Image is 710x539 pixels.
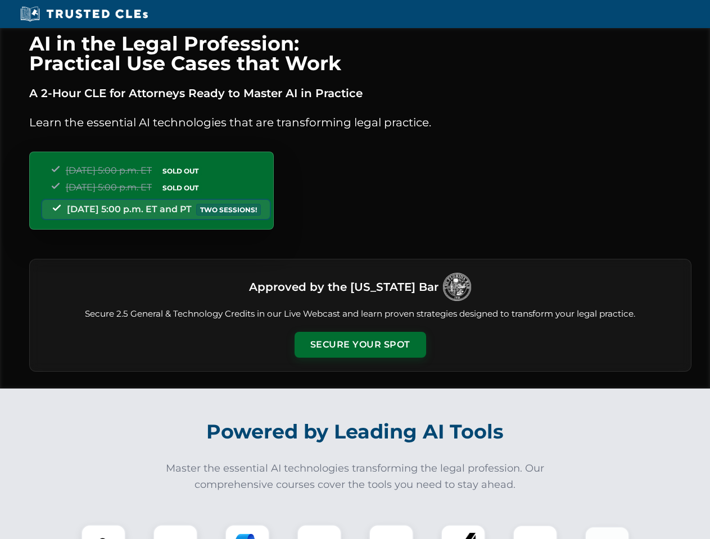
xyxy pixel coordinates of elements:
button: Secure Your Spot [295,332,426,358]
p: Master the essential AI technologies transforming the legal profession. Our comprehensive courses... [159,460,552,493]
p: A 2-Hour CLE for Attorneys Ready to Master AI in Practice [29,84,691,102]
span: SOLD OUT [159,182,202,194]
p: Secure 2.5 General & Technology Credits in our Live Webcast and learn proven strategies designed ... [43,308,677,321]
span: [DATE] 5:00 p.m. ET [66,165,152,176]
img: Trusted CLEs [17,6,151,22]
h3: Approved by the [US_STATE] Bar [249,277,438,297]
p: Learn the essential AI technologies that are transforming legal practice. [29,113,691,131]
span: SOLD OUT [159,165,202,177]
h2: Powered by Leading AI Tools [44,412,667,451]
img: Logo [443,273,471,301]
h1: AI in the Legal Profession: Practical Use Cases that Work [29,34,691,73]
span: [DATE] 5:00 p.m. ET [66,182,152,193]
